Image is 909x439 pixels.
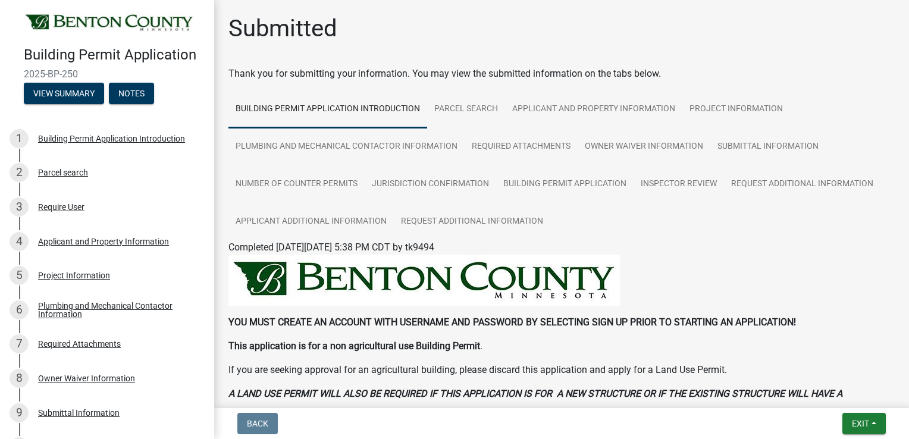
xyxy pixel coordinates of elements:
[10,163,29,182] div: 2
[505,90,682,128] a: Applicant and Property Information
[228,388,842,413] strong: A LAND USE PERMIT WILL ALSO BE REQUIRED IF THIS APPLICATION IS FOR A NEW STRUCTURE OR IF THE EXIS...
[228,339,895,353] p: .
[394,203,550,241] a: Request Additional Information
[427,90,505,128] a: Parcel search
[10,403,29,422] div: 9
[247,419,268,428] span: Back
[228,255,620,306] img: BENTON_HEADER_184150ff-1924-48f9-adeb-d4c31246c7fa.jpeg
[682,90,790,128] a: Project Information
[24,46,205,64] h4: Building Permit Application
[38,203,84,211] div: Require User
[228,128,465,166] a: Plumbing and Mechanical Contactor Information
[24,83,104,104] button: View Summary
[724,165,880,203] a: Request Additional Information
[228,242,434,253] span: Completed [DATE][DATE] 5:38 PM CDT by tk9494
[10,369,29,388] div: 8
[228,14,337,43] h1: Submitted
[10,129,29,148] div: 1
[24,12,195,34] img: Benton County, Minnesota
[710,128,826,166] a: Submittal Information
[38,271,110,280] div: Project Information
[228,363,895,377] p: If you are seeking approval for an agricultural building, please discard this application and app...
[38,134,185,143] div: Building Permit Application Introduction
[842,413,886,434] button: Exit
[228,340,480,352] strong: This application is for a non agricultural use Building Permit
[228,203,394,241] a: Applicant Additional Information
[496,165,634,203] a: Building Permit Application
[228,165,365,203] a: Number of Counter Permits
[38,302,195,318] div: Plumbing and Mechanical Contactor Information
[24,68,190,80] span: 2025-BP-250
[465,128,578,166] a: Required Attachments
[10,266,29,285] div: 5
[38,340,121,348] div: Required Attachments
[38,374,135,382] div: Owner Waiver Information
[852,419,869,428] span: Exit
[10,197,29,217] div: 3
[38,237,169,246] div: Applicant and Property Information
[10,232,29,251] div: 4
[109,83,154,104] button: Notes
[24,89,104,99] wm-modal-confirm: Summary
[10,334,29,353] div: 7
[578,128,710,166] a: Owner Waiver Information
[10,300,29,319] div: 6
[38,409,120,417] div: Submittal Information
[228,67,895,81] div: Thank you for submitting your information. You may view the submitted information on the tabs below.
[237,413,278,434] button: Back
[38,168,88,177] div: Parcel search
[109,89,154,99] wm-modal-confirm: Notes
[228,90,427,128] a: Building Permit Application Introduction
[365,165,496,203] a: Jurisdiction Confirmation
[634,165,724,203] a: Inspector Review
[228,316,796,328] strong: YOU MUST CREATE AN ACCOUNT WITH USERNAME AND PASSWORD BY SELECTING SIGN UP PRIOR TO STARTING AN A...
